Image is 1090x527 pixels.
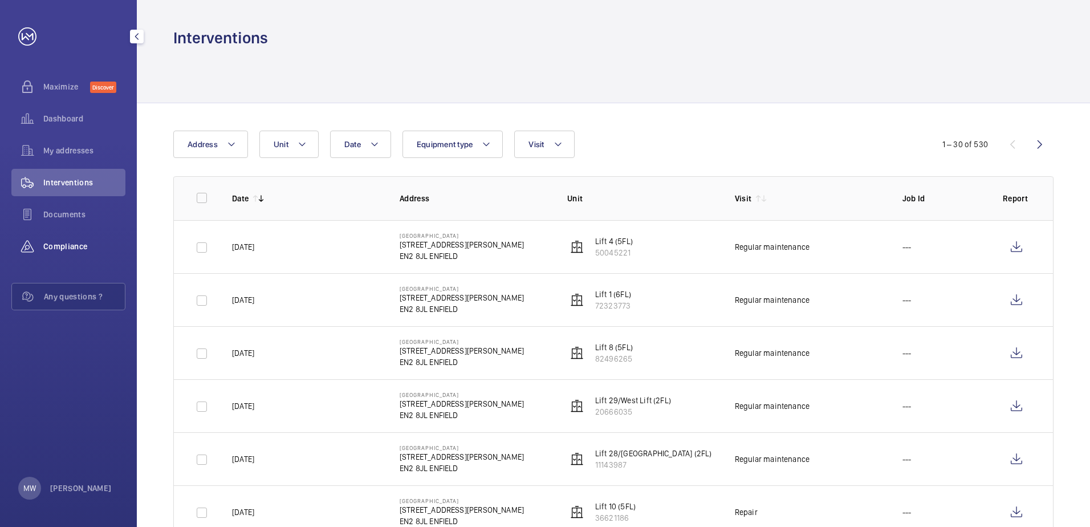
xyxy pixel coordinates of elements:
[595,459,712,471] p: 11143987
[44,291,125,302] span: Any questions ?
[902,400,912,412] p: ---
[400,292,524,303] p: [STREET_ADDRESS][PERSON_NAME]
[595,395,671,406] p: Lift 29/West Lift (2FL)
[232,347,254,359] p: [DATE]
[400,391,524,398] p: [GEOGRAPHIC_DATA]
[90,82,116,93] span: Discover
[902,193,985,204] p: Job Id
[400,463,524,474] p: EN2 8JL ENFIELD
[43,113,125,124] span: Dashboard
[400,250,524,262] p: EN2 8JL ENFIELD
[43,241,125,252] span: Compliance
[232,453,254,465] p: [DATE]
[595,512,636,524] p: 36621186
[232,241,254,253] p: [DATE]
[232,193,249,204] p: Date
[400,444,524,451] p: [GEOGRAPHIC_DATA]
[570,293,584,307] img: elevator.svg
[902,241,912,253] p: ---
[400,338,524,345] p: [GEOGRAPHIC_DATA]
[417,140,473,149] span: Equipment type
[400,232,524,239] p: [GEOGRAPHIC_DATA]
[400,451,524,463] p: [STREET_ADDRESS][PERSON_NAME]
[400,504,524,516] p: [STREET_ADDRESS][PERSON_NAME]
[232,506,254,518] p: [DATE]
[570,452,584,466] img: elevator.svg
[400,516,524,527] p: EN2 8JL ENFIELD
[188,140,218,149] span: Address
[595,406,671,417] p: 20666035
[400,356,524,368] p: EN2 8JL ENFIELD
[274,140,288,149] span: Unit
[400,497,524,504] p: [GEOGRAPHIC_DATA]
[173,27,268,48] h1: Interventions
[173,131,248,158] button: Address
[735,347,810,359] div: Regular maintenance
[595,236,633,247] p: Lift 4 (5FL)
[344,140,361,149] span: Date
[570,505,584,519] img: elevator.svg
[400,345,524,356] p: [STREET_ADDRESS][PERSON_NAME]
[259,131,319,158] button: Unit
[400,303,524,315] p: EN2 8JL ENFIELD
[400,410,524,421] p: EN2 8JL ENFIELD
[43,145,125,156] span: My addresses
[232,294,254,306] p: [DATE]
[595,342,633,353] p: Lift 8 (5FL)
[400,193,549,204] p: Address
[735,453,810,465] div: Regular maintenance
[43,177,125,188] span: Interventions
[330,131,391,158] button: Date
[570,346,584,360] img: elevator.svg
[595,448,712,459] p: Lift 28/[GEOGRAPHIC_DATA] (2FL)
[570,240,584,254] img: elevator.svg
[595,289,631,300] p: Lift 1 (6FL)
[514,131,574,158] button: Visit
[595,501,636,512] p: Lift 10 (5FL)
[735,506,758,518] div: Repair
[50,483,112,494] p: [PERSON_NAME]
[400,285,524,292] p: [GEOGRAPHIC_DATA]
[902,506,912,518] p: ---
[528,140,544,149] span: Visit
[43,209,125,220] span: Documents
[23,483,36,494] p: MW
[595,353,633,364] p: 82496265
[595,247,633,258] p: 50045221
[570,399,584,413] img: elevator.svg
[400,398,524,410] p: [STREET_ADDRESS][PERSON_NAME]
[43,81,90,92] span: Maximize
[735,241,810,253] div: Regular maintenance
[902,347,912,359] p: ---
[942,139,988,150] div: 1 – 30 of 530
[902,294,912,306] p: ---
[735,400,810,412] div: Regular maintenance
[735,294,810,306] div: Regular maintenance
[595,300,631,311] p: 72323773
[232,400,254,412] p: [DATE]
[400,239,524,250] p: [STREET_ADDRESS][PERSON_NAME]
[1003,193,1030,204] p: Report
[567,193,717,204] p: Unit
[735,193,752,204] p: Visit
[402,131,503,158] button: Equipment type
[902,453,912,465] p: ---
